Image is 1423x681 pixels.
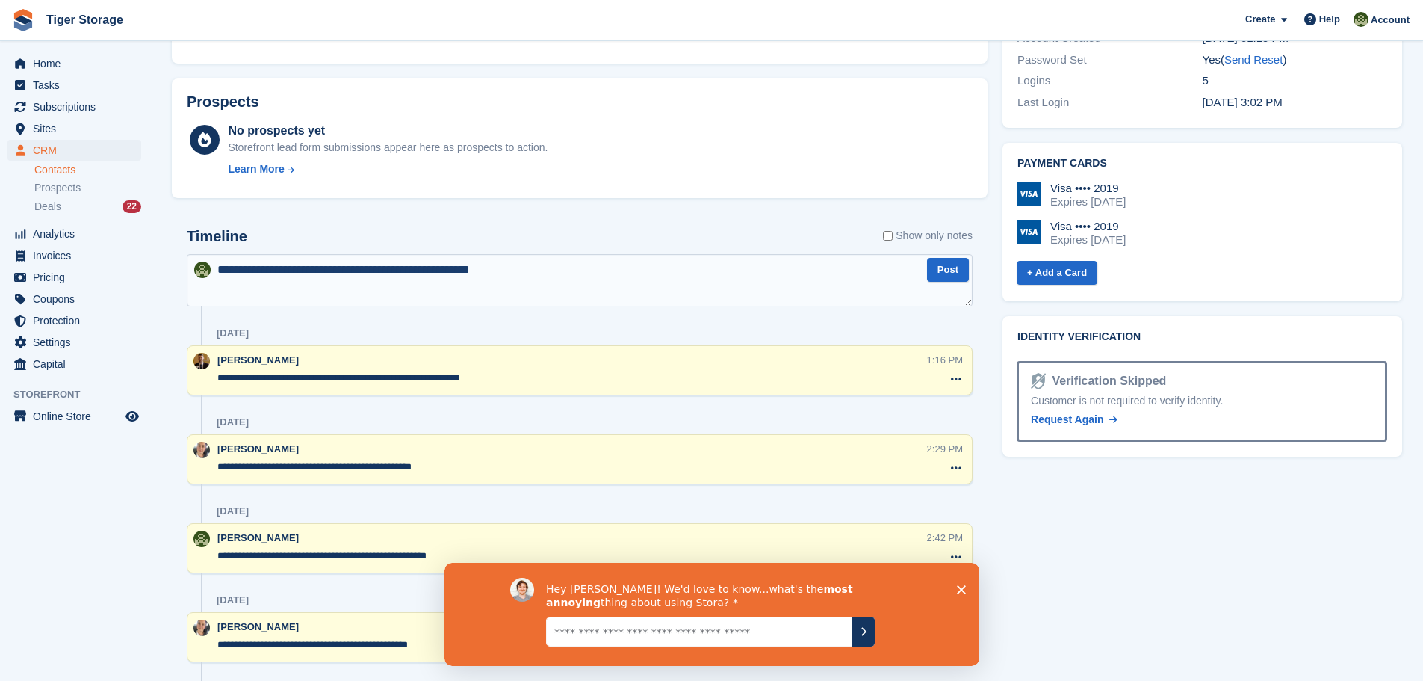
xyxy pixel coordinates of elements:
a: menu [7,354,141,375]
span: Settings [33,332,123,353]
a: menu [7,53,141,74]
a: menu [7,406,141,427]
input: Show only notes [883,228,893,244]
a: Learn More [228,161,548,177]
a: + Add a Card [1017,261,1097,286]
div: Logins [1017,73,1202,90]
span: Create [1245,12,1275,27]
div: 2:42 PM [927,531,963,545]
span: Help [1319,12,1340,27]
span: Sites [33,118,123,139]
a: menu [7,75,141,96]
label: Show only notes [883,228,973,244]
div: [DATE] [217,505,249,517]
h2: Prospects [187,93,259,111]
img: Identity Verification Ready [1031,373,1046,389]
h2: Timeline [187,228,247,245]
div: No prospects yet [228,122,548,140]
a: Deals 22 [34,199,141,215]
a: menu [7,267,141,288]
a: menu [7,224,141,244]
div: 22 [123,200,141,213]
a: menu [7,96,141,117]
img: Matthew Ellwood [1354,12,1368,27]
div: Verification Skipped [1046,372,1166,390]
span: [PERSON_NAME] [217,354,299,366]
div: 2:29 PM [927,442,963,456]
img: Becky Martin [193,620,210,636]
span: [PERSON_NAME] [217,621,299,632]
span: Subscriptions [33,96,123,117]
span: Deals [34,200,61,214]
span: Home [33,53,123,74]
span: Storefront [13,387,149,402]
img: Matthew Ellwood [194,262,211,278]
span: Account [1371,13,1410,28]
div: Password Set [1017,52,1202,69]
iframe: Survey by David from Stora [444,563,979,666]
a: menu [7,245,141,266]
a: Preview store [123,407,141,425]
div: Yes [1203,52,1387,69]
div: Visa •••• 2019 [1050,220,1126,233]
div: Expires [DATE] [1050,233,1126,247]
span: Protection [33,310,123,331]
div: Customer is not required to verify identity. [1031,393,1373,409]
a: Request Again [1031,412,1117,428]
div: 1:16 PM [927,353,963,367]
a: menu [7,310,141,331]
span: ( ) [1221,53,1286,66]
span: Analytics [33,224,123,244]
a: menu [7,140,141,161]
div: [DATE] [217,594,249,606]
img: Adam Herbert [193,353,210,369]
span: Invoices [33,245,123,266]
img: Becky Martin [193,442,210,458]
span: [PERSON_NAME] [217,443,299,454]
button: Post [927,258,969,283]
span: Capital [33,354,123,375]
a: Contacts [34,163,141,177]
time: 2024-09-21 14:02:02 UTC [1203,96,1283,108]
a: Tiger Storage [40,7,129,32]
div: 5 [1203,73,1387,90]
a: menu [7,118,141,139]
img: Visa Logo [1017,220,1041,244]
a: menu [7,289,141,309]
span: [PERSON_NAME] [217,532,299,543]
span: Prospects [34,181,81,195]
a: menu [7,332,141,353]
span: Pricing [33,267,123,288]
div: Visa •••• 2019 [1050,182,1126,195]
div: Last Login [1017,94,1202,111]
div: Learn More [228,161,284,177]
a: Prospects [34,180,141,196]
div: [DATE] [217,416,249,428]
span: Tasks [33,75,123,96]
div: Expires [DATE] [1050,195,1126,209]
img: stora-icon-8386f47178a22dfd0bd8f6a31ec36ba5ce8667c1dd55bd0f319d3a0aa187defe.svg [12,9,34,31]
img: Matthew Ellwood [193,531,210,547]
span: Online Store [33,406,123,427]
div: Storefront lead form submissions appear here as prospects to action. [228,140,548,155]
a: Send Reset [1224,53,1283,66]
img: Visa Logo [1017,182,1041,206]
span: Coupons [33,289,123,309]
h2: Identity verification [1017,331,1387,343]
div: [DATE] [217,327,249,339]
h2: Payment cards [1017,158,1387,170]
span: CRM [33,140,123,161]
span: Request Again [1031,413,1104,425]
